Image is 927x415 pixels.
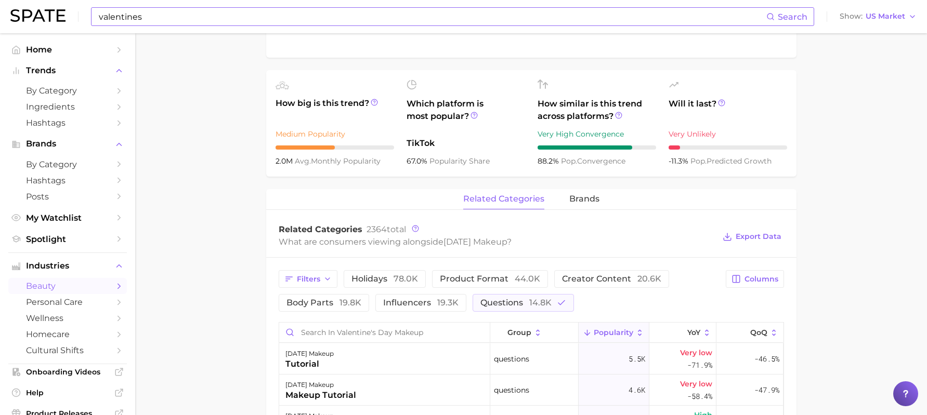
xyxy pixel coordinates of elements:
span: -46.5% [754,353,779,365]
span: 44.0k [515,274,540,284]
span: My Watchlist [26,213,109,223]
abbr: popularity index [561,156,577,166]
abbr: average [295,156,311,166]
span: brands [569,194,599,204]
span: Popularity [594,328,633,337]
span: Export Data [736,232,781,241]
span: 2364 [367,224,387,234]
div: Very High Convergence [538,128,656,140]
a: wellness [8,310,127,326]
span: 88.2% [538,156,561,166]
span: Search [778,12,807,22]
button: Export Data [720,230,784,244]
span: 5.5k [629,353,645,365]
span: cultural shifts [26,345,109,355]
span: -71.9% [687,359,712,371]
a: by Category [8,83,127,99]
div: 8 / 10 [538,145,656,150]
span: Trends [26,66,109,75]
button: [DATE] makeupmakeup tutorialquestions4.6kVery low-58.4%-47.9% [279,374,784,406]
div: [DATE] makeup [285,347,334,360]
span: Posts [26,192,109,202]
span: Very low [680,378,712,390]
span: YoY [687,328,700,337]
span: questions [480,299,552,307]
span: 14.8k [529,298,552,307]
span: Home [26,45,109,55]
span: 78.0k [394,274,418,284]
span: total [367,224,406,234]
a: beauty [8,278,127,294]
button: QoQ [716,323,783,343]
span: 4.6k [629,384,645,396]
span: Industries [26,261,109,271]
input: Search here for a brand, industry, or ingredient [98,8,766,25]
span: influencers [383,299,459,307]
span: homecare [26,329,109,339]
span: How big is this trend? [276,97,394,123]
input: Search in valentine's day makeup [279,323,490,342]
span: body parts [286,299,361,307]
span: Spotlight [26,234,109,244]
span: beauty [26,281,109,291]
a: Posts [8,189,127,205]
span: Brands [26,139,109,149]
span: Which platform is most popular? [407,98,525,132]
a: cultural shifts [8,342,127,358]
button: YoY [649,323,716,343]
span: related categories [463,194,544,204]
span: TikTok [407,137,525,150]
button: ShowUS Market [837,10,919,23]
span: product format [440,275,540,283]
a: Ingredients [8,99,127,115]
a: Hashtags [8,172,127,189]
span: Hashtags [26,176,109,185]
div: makeup tutorial [285,389,356,401]
a: My Watchlist [8,210,127,226]
span: popularity share [429,156,490,166]
span: -11.3% [669,156,690,166]
span: 20.6k [637,274,661,284]
span: monthly popularity [295,156,381,166]
span: Ingredients [26,102,109,112]
span: creator content [562,275,661,283]
span: Show [840,14,863,19]
span: [DATE] makeup [443,237,507,247]
span: predicted growth [690,156,772,166]
span: holidays [351,275,418,283]
a: Hashtags [8,115,127,131]
span: Columns [745,275,778,284]
span: -58.4% [687,390,712,403]
span: 67.0% [407,156,429,166]
div: 5 / 10 [276,145,394,150]
img: SPATE [10,9,66,22]
div: 1 / 10 [669,145,787,150]
span: US Market [866,14,905,19]
span: by Category [26,86,109,96]
button: Brands [8,136,127,152]
span: How similar is this trend across platforms? [538,98,656,123]
div: tutorial [285,358,334,370]
a: by Category [8,156,127,172]
a: homecare [8,326,127,342]
a: Help [8,385,127,400]
button: Filters [279,270,337,288]
a: Onboarding Videos [8,364,127,380]
button: group [490,323,579,343]
button: Industries [8,258,127,274]
span: QoQ [750,328,767,337]
span: convergence [561,156,625,166]
a: Home [8,42,127,58]
span: personal care [26,297,109,307]
abbr: popularity index [690,156,707,166]
span: Hashtags [26,118,109,128]
div: Very Unlikely [669,128,787,140]
button: Popularity [579,323,649,343]
span: -47.9% [754,384,779,396]
span: by Category [26,159,109,169]
span: Very low [680,346,712,359]
span: wellness [26,313,109,323]
button: Columns [726,270,784,288]
span: 2.0m [276,156,295,166]
div: [DATE] makeup [285,379,356,391]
